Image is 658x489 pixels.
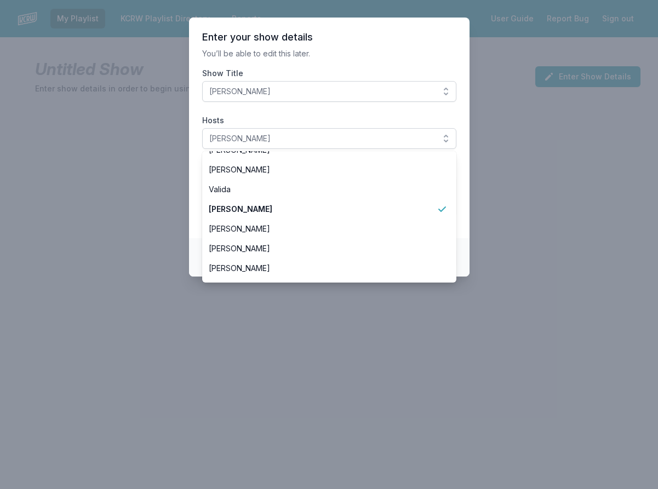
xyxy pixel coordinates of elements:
span: [PERSON_NAME] [209,86,434,97]
span: [PERSON_NAME] [209,223,437,234]
span: [PERSON_NAME] [209,204,437,215]
label: Hosts [202,115,456,126]
span: [PERSON_NAME] [209,263,437,274]
header: Enter your show details [202,31,456,44]
span: [PERSON_NAME] [209,133,434,144]
span: Valida [209,184,437,195]
span: [PERSON_NAME] [209,164,437,175]
button: [PERSON_NAME] [202,81,456,102]
button: [PERSON_NAME] [202,128,456,149]
p: You’ll be able to edit this later. [202,48,456,59]
span: [PERSON_NAME] [209,243,437,254]
label: Show Title [202,68,456,79]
